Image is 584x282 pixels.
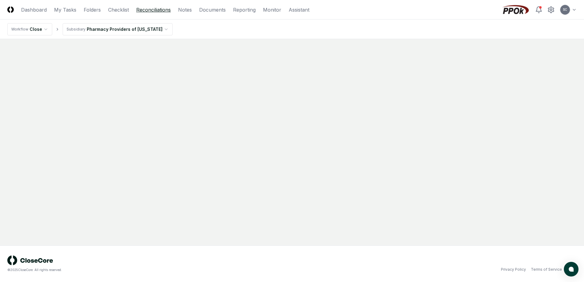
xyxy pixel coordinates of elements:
[564,262,579,277] button: atlas-launcher
[108,6,129,13] a: Checklist
[263,6,281,13] a: Monitor
[67,27,86,32] div: Subsidiary
[233,6,256,13] a: Reporting
[7,6,14,13] img: Logo
[501,267,526,272] a: Privacy Policy
[289,6,309,13] a: Assistant
[178,6,192,13] a: Notes
[7,268,292,272] div: © 2025 CloseCore. All rights reserved.
[531,267,562,272] a: Terms of Service
[54,6,76,13] a: My Tasks
[11,27,28,32] div: Workflow
[21,6,47,13] a: Dashboard
[560,4,571,15] button: SC
[7,23,173,35] nav: breadcrumb
[136,6,171,13] a: Reconciliations
[563,7,567,12] span: SC
[501,5,530,15] img: PPOk logo
[84,6,101,13] a: Folders
[199,6,226,13] a: Documents
[7,255,53,265] img: logo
